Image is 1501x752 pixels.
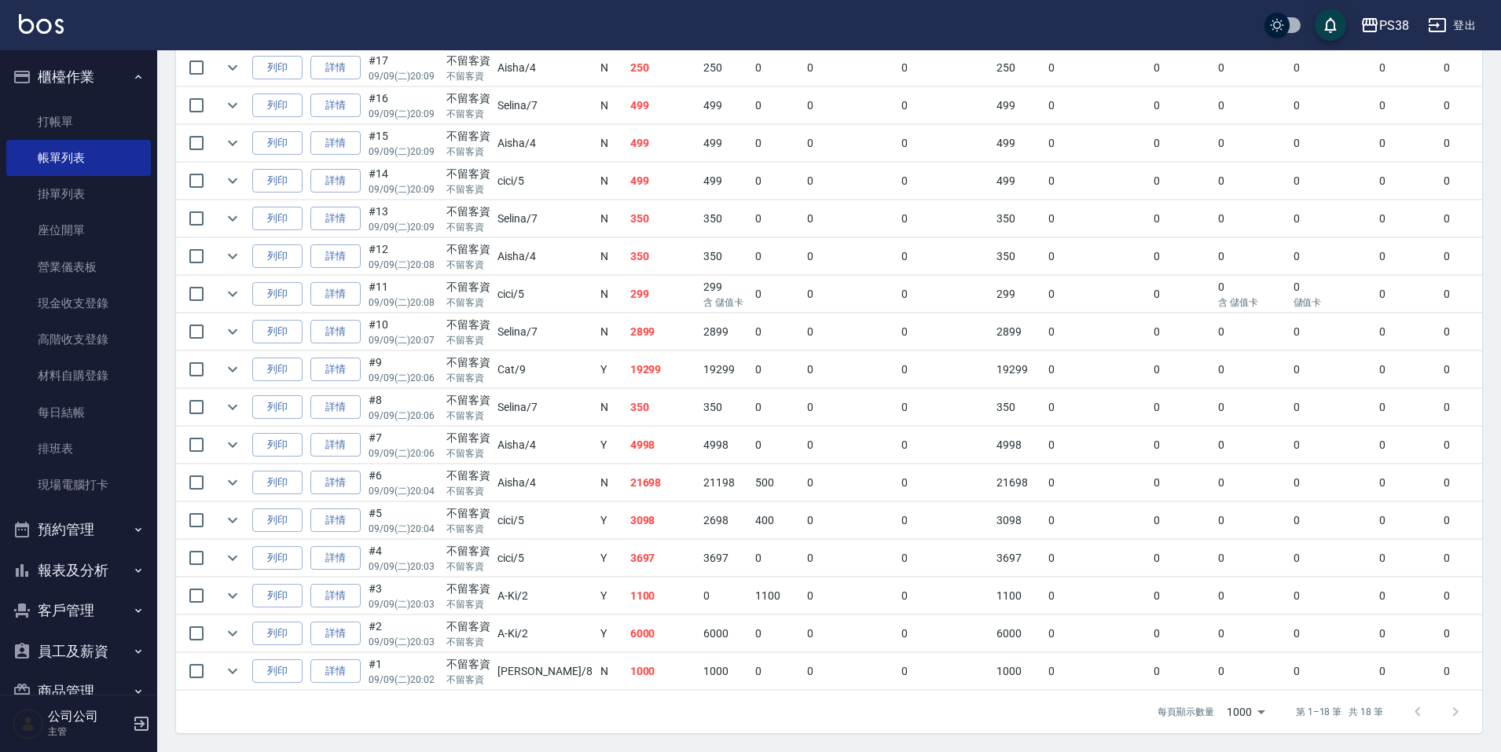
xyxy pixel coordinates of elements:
[897,200,993,237] td: 0
[751,351,803,388] td: 0
[897,276,993,313] td: 0
[446,204,490,220] div: 不留客資
[1375,351,1440,388] td: 0
[1044,314,1150,350] td: 0
[596,87,626,124] td: N
[494,238,596,275] td: Aisha /4
[803,200,898,237] td: 0
[803,50,898,86] td: 0
[310,622,361,646] a: 詳情
[1290,87,1376,124] td: 0
[1044,87,1150,124] td: 0
[626,276,700,313] td: 299
[494,314,596,350] td: Selina /7
[369,446,439,460] p: 09/09 (二) 20:06
[596,50,626,86] td: N
[221,320,244,343] button: expand row
[626,502,700,539] td: 3098
[365,389,442,426] td: #8
[1214,427,1290,464] td: 0
[494,125,596,162] td: Aisha /4
[596,502,626,539] td: Y
[803,351,898,388] td: 0
[751,87,803,124] td: 0
[1214,314,1290,350] td: 0
[1290,200,1376,237] td: 0
[221,207,244,230] button: expand row
[1290,389,1376,426] td: 0
[596,200,626,237] td: N
[252,622,303,646] button: 列印
[1044,125,1150,162] td: 0
[626,389,700,426] td: 350
[1150,125,1214,162] td: 0
[365,427,442,464] td: #7
[310,131,361,156] a: 詳情
[1375,200,1440,237] td: 0
[803,125,898,162] td: 0
[221,546,244,570] button: expand row
[48,724,128,739] p: 主管
[369,409,439,423] p: 09/09 (二) 20:06
[6,321,151,358] a: 高階收支登錄
[252,131,303,156] button: 列印
[446,90,490,107] div: 不留客資
[446,128,490,145] div: 不留客資
[596,163,626,200] td: N
[1214,50,1290,86] td: 0
[596,351,626,388] td: Y
[1290,50,1376,86] td: 0
[252,320,303,344] button: 列印
[897,50,993,86] td: 0
[897,351,993,388] td: 0
[221,584,244,607] button: expand row
[626,50,700,86] td: 250
[252,282,303,306] button: 列印
[1214,464,1290,501] td: 0
[1379,16,1409,35] div: PS38
[1150,314,1214,350] td: 0
[310,395,361,420] a: 詳情
[626,314,700,350] td: 2899
[993,238,1044,275] td: 350
[897,238,993,275] td: 0
[1290,276,1376,313] td: 0
[221,282,244,306] button: expand row
[6,467,151,503] a: 現場電腦打卡
[1375,238,1440,275] td: 0
[494,87,596,124] td: Selina /7
[494,163,596,200] td: cici /5
[221,94,244,117] button: expand row
[897,427,993,464] td: 0
[751,276,803,313] td: 0
[310,546,361,570] a: 詳情
[897,389,993,426] td: 0
[494,50,596,86] td: Aisha /4
[310,433,361,457] a: 詳情
[626,427,700,464] td: 4998
[1218,295,1286,310] p: 含 儲值卡
[993,389,1044,426] td: 350
[310,508,361,533] a: 詳情
[252,207,303,231] button: 列印
[1150,389,1214,426] td: 0
[6,671,151,712] button: 商品管理
[803,464,898,501] td: 0
[897,464,993,501] td: 0
[751,50,803,86] td: 0
[6,249,151,285] a: 營業儀表板
[1214,125,1290,162] td: 0
[252,169,303,193] button: 列印
[626,351,700,388] td: 19299
[6,140,151,176] a: 帳單列表
[751,200,803,237] td: 0
[1150,163,1214,200] td: 0
[494,351,596,388] td: Cat /9
[1150,200,1214,237] td: 0
[1214,200,1290,237] td: 0
[993,50,1044,86] td: 250
[221,622,244,645] button: expand row
[310,584,361,608] a: 詳情
[252,659,303,684] button: 列印
[626,200,700,237] td: 350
